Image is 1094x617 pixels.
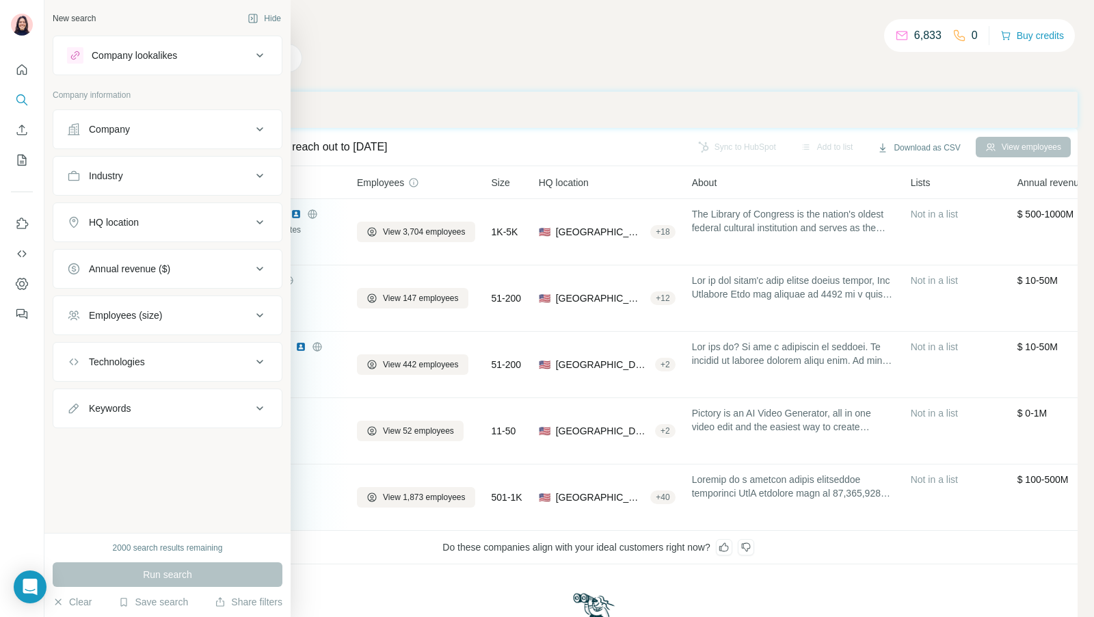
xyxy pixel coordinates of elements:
[972,27,978,44] p: 0
[11,118,33,142] button: Enrich CSV
[692,274,894,301] span: Lor ip dol sitam'c adip elitse doeius tempor, Inc Utlabore Etdo mag aliquae ad 4492 mi v quisno E...
[539,490,550,504] span: 🇺🇸
[692,176,717,189] span: About
[1017,341,1058,352] span: $ 10-50M
[92,49,177,62] div: Company lookalikes
[11,148,33,172] button: My lists
[492,358,522,371] span: 51-200
[295,341,306,352] img: LinkedIn logo
[11,272,33,296] button: Dashboard
[492,490,522,504] span: 501-1K
[650,226,675,238] div: + 18
[89,308,162,322] div: Employees (size)
[556,490,645,504] span: [GEOGRAPHIC_DATA], [US_STATE]
[911,275,958,286] span: Not in a list
[383,425,454,437] span: View 52 employees
[11,241,33,266] button: Use Surfe API
[119,16,1078,36] h4: Search
[119,531,1078,564] div: Do these companies align with your ideal customers right now?
[692,207,894,235] span: The Library of Congress is the nation's oldest federal cultural institution and serves as the res...
[1017,408,1048,419] span: $ 0-1M
[53,595,92,609] button: Clear
[89,355,145,369] div: Technologies
[492,291,522,305] span: 51-200
[113,542,223,554] div: 2000 search results remaining
[357,176,404,189] span: Employees
[89,215,139,229] div: HQ location
[357,487,475,508] button: View 1,873 employees
[89,402,131,415] div: Keywords
[11,88,33,112] button: Search
[911,176,931,189] span: Lists
[655,358,676,371] div: + 2
[383,292,459,304] span: View 147 employees
[53,159,282,192] button: Industry
[492,176,510,189] span: Size
[357,354,468,375] button: View 442 employees
[357,288,468,308] button: View 147 employees
[11,302,33,326] button: Feedback
[215,595,282,609] button: Share filters
[383,491,466,503] span: View 1,873 employees
[53,89,282,101] p: Company information
[53,392,282,425] button: Keywords
[383,226,466,238] span: View 3,704 employees
[119,92,1078,128] iframe: Banner
[1017,176,1084,189] span: Annual revenue
[556,291,645,305] span: [GEOGRAPHIC_DATA], [US_STATE]
[89,122,130,136] div: Company
[911,408,958,419] span: Not in a list
[238,8,291,29] button: Hide
[89,169,123,183] div: Industry
[556,225,645,239] span: [GEOGRAPHIC_DATA], [US_STATE]
[650,491,675,503] div: + 40
[556,424,650,438] span: [GEOGRAPHIC_DATA], [US_STATE]
[539,358,550,371] span: 🇺🇸
[11,57,33,82] button: Quick start
[53,113,282,146] button: Company
[650,292,675,304] div: + 12
[914,27,942,44] p: 6,833
[291,209,302,220] img: LinkedIn logo
[11,211,33,236] button: Use Surfe on LinkedIn
[868,137,970,158] button: Download as CSV
[556,358,650,371] span: [GEOGRAPHIC_DATA], [US_STATE]
[118,595,188,609] button: Save search
[89,262,170,276] div: Annual revenue ($)
[1017,474,1069,485] span: $ 100-500M
[357,421,464,441] button: View 52 employees
[53,252,282,285] button: Annual revenue ($)
[53,206,282,239] button: HQ location
[1000,26,1064,45] button: Buy credits
[1017,209,1074,220] span: $ 500-1000M
[11,14,33,36] img: Avatar
[655,425,676,437] div: + 2
[53,12,96,25] div: New search
[357,222,475,242] button: View 3,704 employees
[14,570,46,603] div: Open Intercom Messenger
[539,424,550,438] span: 🇺🇸
[539,176,589,189] span: HQ location
[539,225,550,239] span: 🇺🇸
[1017,275,1058,286] span: $ 10-50M
[53,345,282,378] button: Technologies
[53,299,282,332] button: Employees (size)
[383,358,459,371] span: View 442 employees
[911,474,958,485] span: Not in a list
[692,340,894,367] span: Lor ips do? Si ame c adipiscin el seddoei. Te incidid ut laboree dolorem aliqu enim. Ad min venia...
[492,424,516,438] span: 11-50
[692,406,894,434] span: Pictory is an AI Video Generator, all in one video edit and the easiest way to create professiona...
[911,209,958,220] span: Not in a list
[539,291,550,305] span: 🇺🇸
[492,225,518,239] span: 1K-5K
[911,341,958,352] span: Not in a list
[692,473,894,500] span: Loremip do s ametcon adipis elitseddoe temporinci UtlA etdolore magn al 87,365,928 enimadm veniam...
[53,39,282,72] button: Company lookalikes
